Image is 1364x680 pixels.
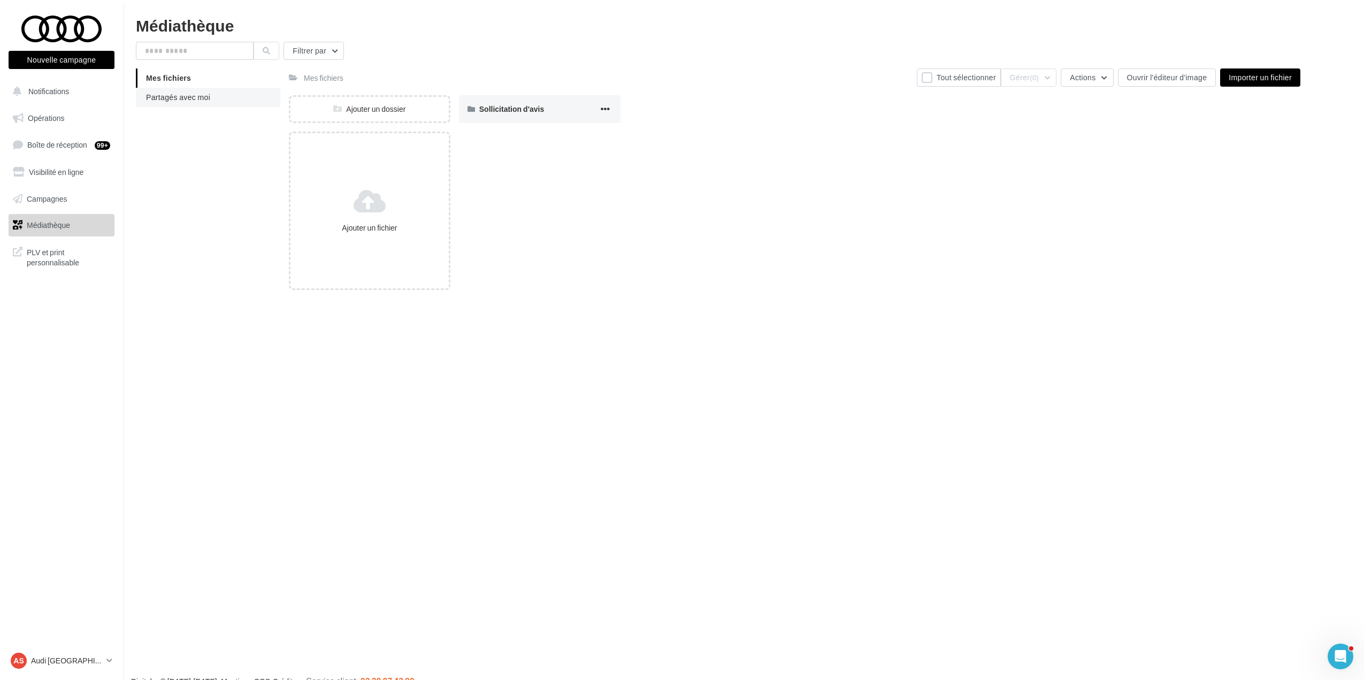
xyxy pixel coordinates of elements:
[27,140,87,149] span: Boîte de réception
[1070,73,1095,82] span: Actions
[28,87,69,96] span: Notifications
[136,17,1351,33] div: Médiathèque
[6,241,117,272] a: PLV et print personnalisable
[6,107,117,129] a: Opérations
[479,104,544,113] span: Sollicitation d'avis
[1220,68,1300,87] button: Importer un fichier
[304,73,343,83] div: Mes fichiers
[6,80,112,103] button: Notifications
[9,651,114,671] a: AS Audi [GEOGRAPHIC_DATA]
[146,93,210,102] span: Partagés avec moi
[1229,73,1292,82] span: Importer un fichier
[283,42,344,60] button: Filtrer par
[95,141,110,150] div: 99+
[6,161,117,184] a: Visibilité en ligne
[290,104,449,114] div: Ajouter un dossier
[1061,68,1113,87] button: Actions
[28,113,64,123] span: Opérations
[917,68,1001,87] button: Tout sélectionner
[1030,73,1039,82] span: (0)
[295,223,445,233] div: Ajouter un fichier
[13,655,24,666] span: AS
[29,167,83,177] span: Visibilité en ligne
[27,245,110,268] span: PLV et print personnalisable
[6,188,117,210] a: Campagnes
[6,214,117,236] a: Médiathèque
[1001,68,1056,87] button: Gérer(0)
[1328,644,1353,669] iframe: Intercom live chat
[27,220,70,230] span: Médiathèque
[6,133,117,156] a: Boîte de réception99+
[31,655,102,666] p: Audi [GEOGRAPHIC_DATA]
[9,51,114,69] button: Nouvelle campagne
[146,73,191,82] span: Mes fichiers
[1118,68,1216,87] button: Ouvrir l'éditeur d'image
[27,194,67,203] span: Campagnes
